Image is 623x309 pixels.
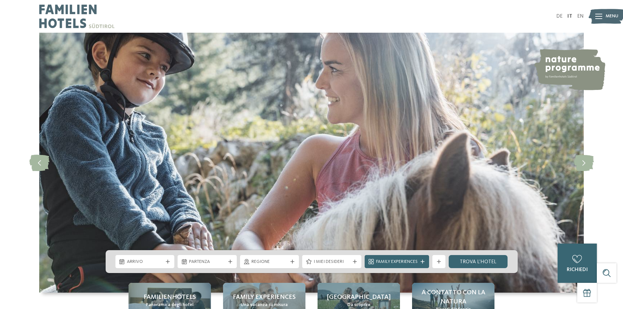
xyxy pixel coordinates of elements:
[533,49,605,90] img: nature programme by Familienhotels Südtirol
[241,302,288,308] span: Una vacanza su misura
[144,293,196,302] span: Familienhotels
[39,33,584,293] img: Family hotel Alto Adige: the happy family places!
[419,288,488,306] span: A contatto con la natura
[127,259,163,265] span: Arrivo
[567,267,588,272] span: richiedi
[327,293,391,302] span: [GEOGRAPHIC_DATA]
[314,259,350,265] span: I miei desideri
[556,14,562,19] a: DE
[567,14,572,19] a: IT
[251,259,288,265] span: Regione
[577,14,584,19] a: EN
[146,302,194,308] span: Panoramica degli hotel
[558,244,597,283] a: richiedi
[233,293,296,302] span: Family experiences
[376,259,418,265] span: Family Experiences
[606,13,618,20] span: Menu
[449,255,508,268] a: trova l’hotel
[189,259,225,265] span: Partenza
[347,302,371,308] span: Da scoprire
